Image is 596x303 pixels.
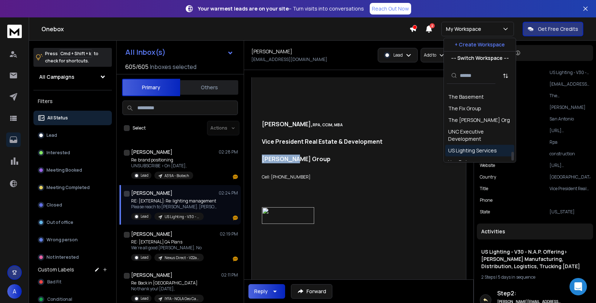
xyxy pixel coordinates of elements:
p: Lead [141,173,149,178]
p: Rpa [550,139,590,145]
strong: Your warmest leads are on your site [198,5,289,12]
button: Meeting Completed [33,180,112,195]
p: [EMAIL_ADDRESS][DOMAIN_NAME] [550,81,590,87]
span: Bad Fit [47,279,61,285]
p: 02:24 PM [219,190,238,196]
div: Activities [477,224,593,239]
p: Press to check for shortcuts. [45,50,98,65]
p: State [480,209,490,215]
h3: Filters [33,96,112,106]
p: [EMAIL_ADDRESS][DOMAIN_NAME] [251,57,327,62]
div: UNC Executive Development [448,128,511,143]
span: 605 / 605 [125,62,149,71]
a: Reach Out Now [370,3,411,15]
button: Get Free Credits [523,22,583,36]
h1: [PERSON_NAME] [131,230,173,238]
button: Interested [33,146,112,160]
p: construction [550,151,590,157]
div: US Lighting Services [448,147,497,154]
p: 02:11 PM [221,272,238,278]
button: Bad Fit [33,275,112,289]
p: Not Interested [46,254,79,260]
p: My Workspace [446,25,484,33]
span: Cmd + Shift + k [59,49,92,58]
h6: Step 2 : [497,289,561,298]
button: All Status [33,111,112,125]
p: Lead [46,132,57,138]
h1: [PERSON_NAME] [131,148,173,156]
h1: All Inbox(s) [125,49,166,56]
span: RPA, CCIM, MBA [313,122,343,127]
button: All Inbox(s) [119,45,239,60]
h3: Custom Labels [38,266,74,273]
p: [URL][DOMAIN_NAME] [550,128,590,134]
p: Lead [141,214,149,219]
p: Re: Back in [GEOGRAPHIC_DATA] [131,280,204,286]
button: Closed [33,198,112,212]
p: RE: [EXTERNAL]: Re: lighting management [131,198,218,204]
p: No thank you! [DATE], [131,286,204,292]
p: Country [480,174,496,180]
button: A [7,284,22,299]
p: RE: [EXTERNAL] Q4 Plans [131,239,204,245]
span: Cell: [PHONE_NUMBER] [262,174,311,180]
p: --- Switch Workspace --- [451,54,509,62]
p: US Lighting - V30 - N.A.P. Offering> [PERSON_NAME] Manufacturing, Distribution, Logistics, Trucki... [165,214,199,220]
h1: [PERSON_NAME] [131,271,173,279]
img: image001.png@01DC2256.1DA867E0 [262,207,314,224]
h1: Onebox [41,25,409,33]
h3: Inboxes selected [150,62,196,71]
p: Lead [141,255,149,260]
p: Add to [424,52,436,58]
p: + Create Workspace [455,41,505,48]
button: Forward [291,284,332,299]
div: The Basement [448,93,484,101]
p: The [PERSON_NAME] Group [550,93,590,99]
span: [PERSON_NAME] Group [262,155,331,163]
h1: US Lighting - V30 - N.A.P. Offering> [PERSON_NAME] Manufacturing, Distribution, Logistics, Trucki... [481,248,589,270]
button: Out of office [33,215,112,230]
span: 2 Steps [481,274,495,280]
p: Wrong person [46,237,78,243]
div: Reply [254,288,268,295]
p: San Antonio [550,116,590,122]
p: Meeting Completed [46,185,90,191]
div: The [PERSON_NAME] Org [448,116,510,124]
p: Meeting Booked [46,167,82,173]
button: Others [180,79,238,95]
button: + Create Workspace [444,38,516,51]
p: Out of office [46,220,73,225]
p: Reach Out Now [372,5,409,12]
span: Vice President Real Estate & Development [262,138,382,146]
p: A39A - Biotech [165,173,189,179]
span: 5 days in sequence [498,274,535,280]
p: US Lighting - V30 - N.A.P. Offering> [PERSON_NAME] Manufacturing, Distribution, Logistics, Trucki... [550,70,590,75]
div: Open Intercom Messenger [569,278,587,295]
p: UNSUBSCRIBE > On [DATE], [131,163,193,169]
p: 02:19 PM [220,231,238,237]
p: 02:28 PM [219,149,238,155]
p: [US_STATE] [550,209,590,215]
p: – Turn visits into conversations [198,5,364,12]
button: Primary [122,79,180,96]
p: All Status [47,115,68,121]
button: Lead [33,128,112,143]
p: Get Free Credits [538,25,578,33]
p: Lead [393,52,403,58]
button: Sort by Sort A-Z [498,69,513,83]
label: Select [133,125,146,131]
h1: All Campaigns [39,73,74,81]
h1: [PERSON_NAME] [131,189,173,197]
p: Lead [141,296,149,301]
p: website [480,163,495,168]
span: [PERSON_NAME], [262,120,313,128]
p: [GEOGRAPHIC_DATA] [550,174,590,180]
div: | [481,274,589,280]
p: IYFA - NOLA Geo Campaign [165,296,199,302]
p: [URL][DOMAIN_NAME] [550,163,590,168]
button: Meeting Booked [33,163,112,177]
img: logo [7,25,22,38]
p: Re: brand positioning [131,157,193,163]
